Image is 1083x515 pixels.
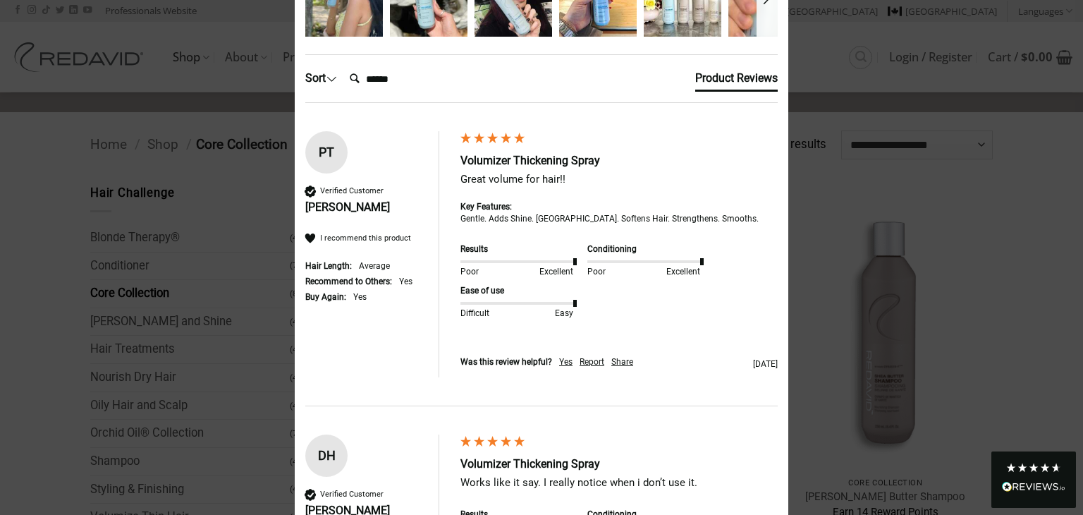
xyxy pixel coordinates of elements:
div: Volumizer Thickening Spray [460,456,778,472]
div: I recommend this product [320,233,411,243]
div: Yes [559,356,573,368]
div: Great volume for hair!! [460,172,778,187]
div: Key Features: [460,201,512,213]
div: [DATE] [640,358,778,370]
div: Excellent [537,266,573,278]
div: Average [359,260,390,272]
div: Volumizer Thickening Spray [460,153,778,169]
div: Recommend to Others: [305,276,392,288]
div: Ease of use [460,285,573,297]
div: Verified Customer [320,186,384,196]
div: Poor [460,266,496,278]
div: Share [611,356,633,368]
div: Conditioning [587,243,700,255]
div: Read All Reviews [1002,479,1065,497]
div: Poor [587,266,623,278]
div: Results [460,243,573,255]
div: Gentle. Adds Shine. [GEOGRAPHIC_DATA]. Softens Hair. Strengthens. Smooths. [460,213,759,225]
div: Sort [305,71,337,86]
div: 5 star rating [459,131,526,150]
div: Works like it say. I really notice when i don’t use it. [460,475,778,490]
div: Yes [399,276,412,288]
div: Read All Reviews [991,452,1076,508]
div: Verified Customer [320,489,384,499]
div: 4.8 Stars [1005,462,1062,473]
div: [PERSON_NAME] [305,200,424,215]
div: Excellent [664,266,700,278]
div: Yes [353,291,367,303]
label: Search: [343,64,344,65]
div: Buy Again: [305,291,346,303]
div: Easy [537,308,573,320]
div: Reviews Tabs [695,69,778,99]
div: DH [305,445,348,466]
div: Difficult [460,308,496,320]
input: Search [344,65,457,93]
div: Was this review helpful? [460,356,552,368]
div: Hair Length: [305,260,352,272]
div: 5 star rating [459,435,526,453]
div: PT [305,142,348,163]
div: Product Reviews [695,71,778,86]
img: REVIEWS.io [1002,482,1065,492]
div: Report [580,356,604,368]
